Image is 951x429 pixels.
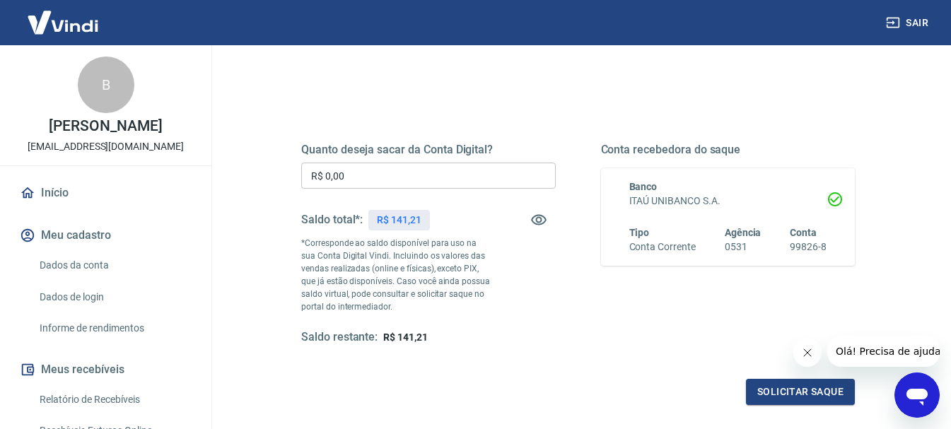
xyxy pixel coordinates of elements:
[383,331,428,343] span: R$ 141,21
[17,220,194,251] button: Meu cadastro
[827,336,940,367] iframe: Mensagem da empresa
[793,339,822,367] iframe: Fechar mensagem
[790,240,827,254] h6: 99826-8
[301,330,378,345] h5: Saldo restante:
[34,385,194,414] a: Relatório de Recebíveis
[28,139,184,154] p: [EMAIL_ADDRESS][DOMAIN_NAME]
[790,227,817,238] span: Conta
[301,237,492,313] p: *Corresponde ao saldo disponível para uso na sua Conta Digital Vindi. Incluindo os valores das ve...
[34,314,194,343] a: Informe de rendimentos
[78,57,134,113] div: B
[377,213,421,228] p: R$ 141,21
[49,119,162,134] p: [PERSON_NAME]
[629,240,696,254] h6: Conta Corrente
[725,227,762,238] span: Agência
[301,213,363,227] h5: Saldo total*:
[746,379,855,405] button: Solicitar saque
[629,181,658,192] span: Banco
[8,10,119,21] span: Olá! Precisa de ajuda?
[301,143,556,157] h5: Quanto deseja sacar da Conta Digital?
[883,10,934,36] button: Sair
[629,194,827,208] h6: ITAÚ UNIBANCO S.A.
[725,240,762,254] h6: 0531
[17,177,194,208] a: Início
[17,354,194,385] button: Meus recebíveis
[629,227,650,238] span: Tipo
[17,1,109,44] img: Vindi
[601,143,856,157] h5: Conta recebedora do saque
[34,251,194,280] a: Dados da conta
[34,283,194,312] a: Dados de login
[894,372,940,418] iframe: Botão para abrir a janela de mensagens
